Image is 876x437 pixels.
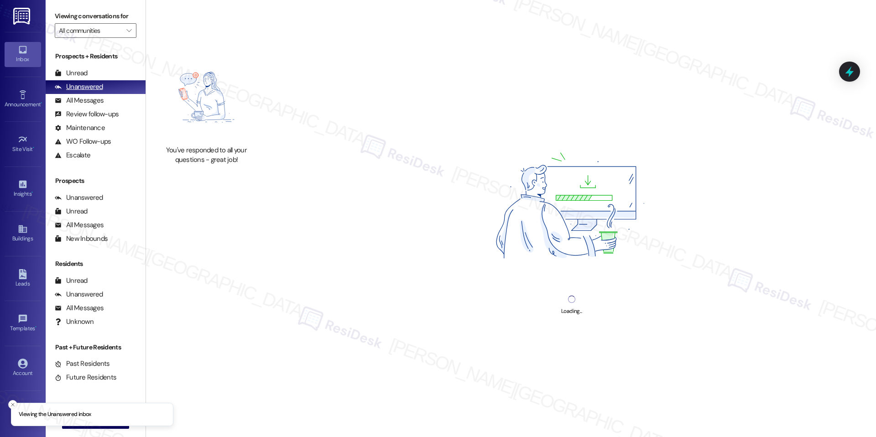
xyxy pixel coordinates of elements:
a: Templates • [5,311,41,336]
div: Unread [55,68,88,78]
div: Residents [46,259,146,269]
div: All Messages [55,96,104,105]
span: • [33,145,34,151]
i:  [126,27,131,34]
a: Inbox [5,42,41,67]
span: • [31,189,33,196]
a: Insights • [5,177,41,201]
a: Support [5,401,41,425]
div: Maintenance [55,123,105,133]
div: Future Residents [55,373,116,382]
div: Unanswered [55,82,103,92]
div: Unread [55,276,88,286]
a: Site Visit • [5,132,41,156]
div: WO Follow-ups [55,137,111,146]
button: Close toast [8,400,17,409]
div: Past Residents [55,359,110,369]
div: Unread [55,207,88,216]
div: Prospects [46,176,146,186]
div: All Messages [55,220,104,230]
img: ResiDesk Logo [13,8,32,25]
img: empty-state [158,53,255,141]
p: Viewing the Unanswered inbox [19,411,91,419]
div: Unknown [55,317,94,327]
div: New Inbounds [55,234,108,244]
div: Loading... [561,307,582,316]
div: Unanswered [55,193,103,203]
a: Buildings [5,221,41,246]
div: Review follow-ups [55,109,119,119]
div: Unanswered [55,290,103,299]
div: Past + Future Residents [46,343,146,352]
span: • [35,324,36,330]
a: Leads [5,266,41,291]
input: All communities [59,23,122,38]
div: Prospects + Residents [46,52,146,61]
span: • [41,100,42,106]
div: All Messages [55,303,104,313]
div: Escalate [55,151,90,160]
a: Account [5,356,41,380]
label: Viewing conversations for [55,9,136,23]
div: You've responded to all your questions - great job! [158,146,255,165]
